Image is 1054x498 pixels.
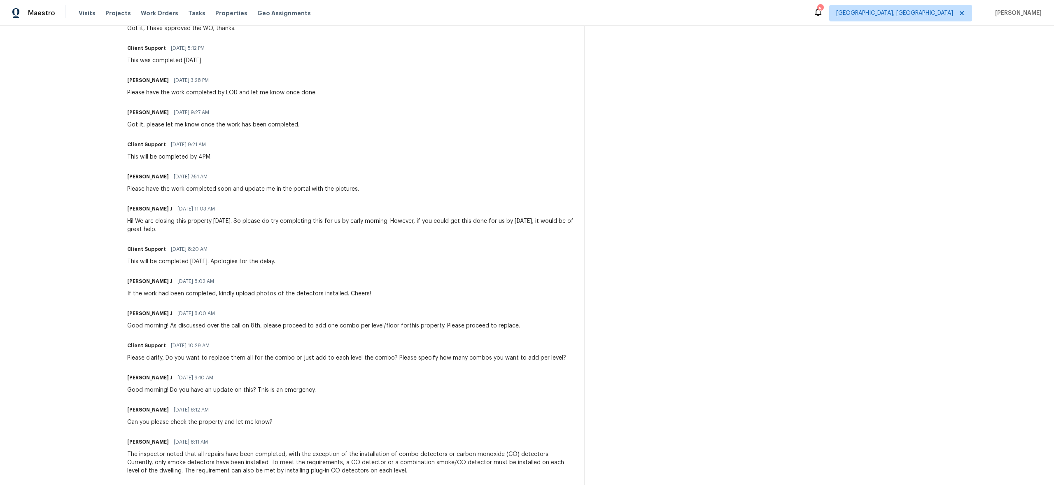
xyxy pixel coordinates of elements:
div: Can you please check the property and let me know? [127,418,273,426]
h6: [PERSON_NAME] [127,108,169,117]
div: Good morning! Do you have an update on this? This is an emergency. [127,386,316,394]
span: [DATE] 5:12 PM [171,44,205,52]
span: [DATE] 8:02 AM [177,277,214,285]
h6: [PERSON_NAME] [127,438,169,446]
div: This was completed [DATE] [127,56,210,65]
span: [DATE] 8:12 AM [174,406,209,414]
span: Work Orders [141,9,178,17]
h6: Client Support [127,245,166,253]
h6: Client Support [127,44,166,52]
h6: [PERSON_NAME] [127,406,169,414]
div: Please clarify, Do you want to replace them all for the combo or just add to each level the combo... [127,354,566,362]
div: The inspector noted that all repairs have been completed, with the exception of the installation ... [127,450,574,475]
div: Please have the work completed by EOD and let me know once done. [127,89,317,97]
h6: [PERSON_NAME] [127,173,169,181]
div: Got it, I have approved the WO, thanks. [127,24,236,33]
h6: [PERSON_NAME] J [127,309,173,318]
h6: [PERSON_NAME] J [127,205,173,213]
span: [DATE] 11:03 AM [177,205,215,213]
span: [DATE] 9:21 AM [171,140,206,149]
span: [GEOGRAPHIC_DATA], [GEOGRAPHIC_DATA] [836,9,953,17]
span: [DATE] 7:51 AM [174,173,208,181]
span: Tasks [188,10,205,16]
span: Properties [215,9,247,17]
h6: Client Support [127,140,166,149]
span: [DATE] 8:11 AM [174,438,208,446]
div: Good morning! As discussed over the call on 8th, please proceed to add one combo per level/floor ... [127,322,520,330]
span: Projects [105,9,131,17]
div: Hi! We are closing this property [DATE]. So please do try completing this for us by early morning... [127,217,574,234]
div: Got it, please let me know once the work has been completed. [127,121,299,129]
span: [PERSON_NAME] [992,9,1042,17]
div: Please have the work completed soon and update me in the portal with the pictures. [127,185,359,193]
div: This will be completed by 4PM. [127,153,212,161]
h6: Client Support [127,341,166,350]
div: If the work had been completed, kindly upload photos of the detectors installed. Cheers! [127,290,371,298]
h6: [PERSON_NAME] [127,76,169,84]
h6: [PERSON_NAME] J [127,277,173,285]
span: [DATE] 9:10 AM [177,374,213,382]
span: [DATE] 10:29 AM [171,341,210,350]
h6: [PERSON_NAME] J [127,374,173,382]
span: Geo Assignments [257,9,311,17]
span: [DATE] 9:27 AM [174,108,209,117]
span: [DATE] 8:00 AM [177,309,215,318]
span: [DATE] 8:20 AM [171,245,208,253]
div: 5 [817,5,823,13]
span: Maestro [28,9,55,17]
span: Visits [79,9,96,17]
div: This will be completed [DATE]. Apologies for the delay. [127,257,275,266]
span: [DATE] 3:28 PM [174,76,209,84]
